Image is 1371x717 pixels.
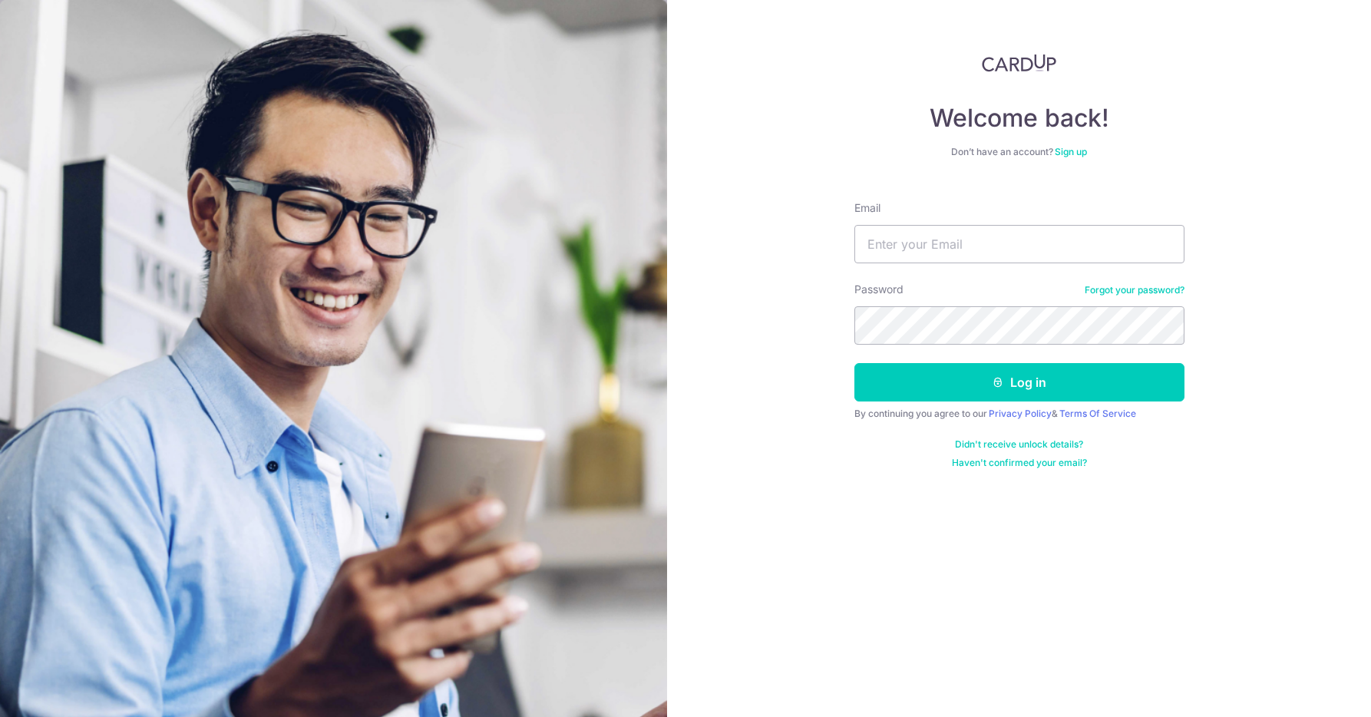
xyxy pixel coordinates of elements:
[989,408,1052,419] a: Privacy Policy
[854,200,880,216] label: Email
[854,103,1184,134] h4: Welcome back!
[854,408,1184,420] div: By continuing you agree to our &
[854,146,1184,158] div: Don’t have an account?
[1059,408,1136,419] a: Terms Of Service
[1055,146,1087,157] a: Sign up
[982,54,1057,72] img: CardUp Logo
[854,363,1184,401] button: Log in
[854,225,1184,263] input: Enter your Email
[1085,284,1184,296] a: Forgot your password?
[955,438,1083,451] a: Didn't receive unlock details?
[854,282,904,297] label: Password
[952,457,1087,469] a: Haven't confirmed your email?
